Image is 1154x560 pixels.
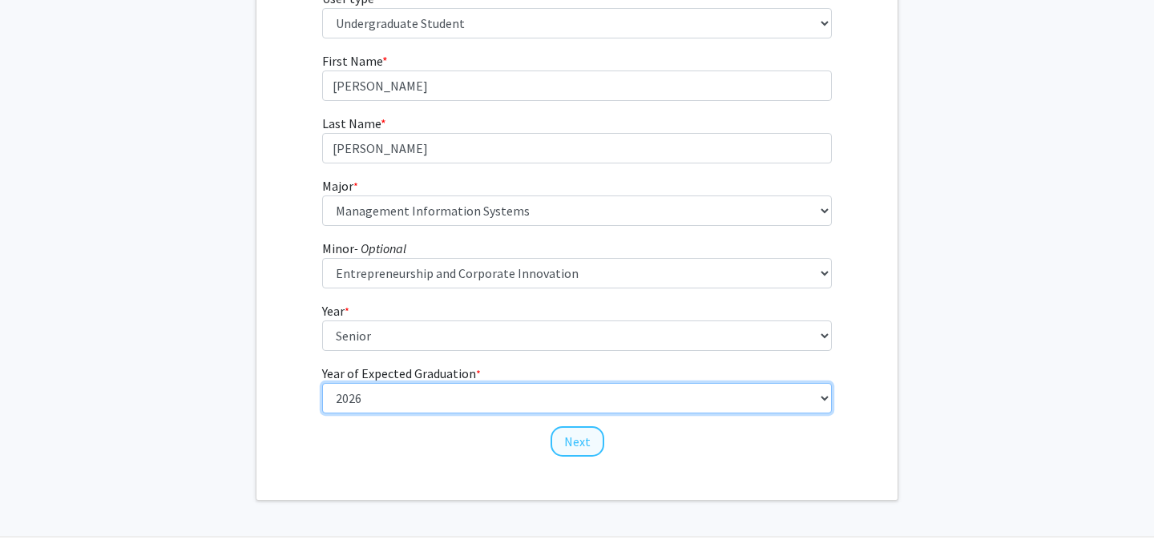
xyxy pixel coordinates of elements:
[322,115,381,131] span: Last Name
[12,488,68,548] iframe: Chat
[322,176,358,195] label: Major
[322,364,481,383] label: Year of Expected Graduation
[322,53,382,69] span: First Name
[551,426,604,457] button: Next
[322,301,349,320] label: Year
[322,239,406,258] label: Minor
[354,240,406,256] i: - Optional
